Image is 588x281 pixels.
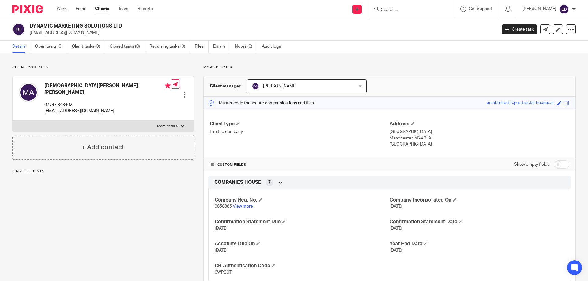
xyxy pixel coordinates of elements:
[95,6,109,12] a: Clients
[12,65,194,70] p: Client contacts
[44,83,171,96] h4: [DEMOGRAPHIC_DATA][PERSON_NAME] [PERSON_NAME]
[210,121,390,127] h4: Client type
[210,162,390,167] h4: CUSTOM FIELDS
[12,169,194,174] p: Linked clients
[487,100,554,107] div: established-topaz-fractal-housecat
[203,65,576,70] p: More details
[390,219,564,225] h4: Confirmation Statement Date
[12,41,30,53] a: Details
[110,41,145,53] a: Closed tasks (0)
[30,23,400,29] h2: DYNAMIC MARKETING SOLUTIONS LTD
[380,7,435,13] input: Search
[390,197,564,203] h4: Company Incorporated On
[44,102,171,108] p: 07747 848402
[81,142,124,152] h4: + Add contact
[12,23,25,36] img: svg%3E
[215,241,390,247] h4: Accounts Due On
[262,41,285,53] a: Audit logs
[215,248,228,253] span: [DATE]
[215,204,232,209] span: 9858885
[263,84,297,88] span: [PERSON_NAME]
[390,129,569,135] p: [GEOGRAPHIC_DATA]
[215,263,390,269] h4: CH Authentication Code
[210,129,390,135] p: Limited company
[215,270,232,275] span: 6WP8CT
[12,5,43,13] img: Pixie
[268,179,271,186] span: 7
[76,6,86,12] a: Email
[165,83,171,89] i: Primary
[252,83,259,90] img: svg%3E
[149,41,190,53] a: Recurring tasks (0)
[208,100,314,106] p: Master code for secure communications and files
[118,6,128,12] a: Team
[215,219,390,225] h4: Confirmation Statement Due
[522,6,556,12] p: [PERSON_NAME]
[390,241,564,247] h4: Year End Date
[35,41,67,53] a: Open tasks (0)
[559,4,569,14] img: svg%3E
[390,204,402,209] span: [DATE]
[30,30,492,36] p: [EMAIL_ADDRESS][DOMAIN_NAME]
[157,124,178,129] p: More details
[195,41,209,53] a: Files
[215,197,390,203] h4: Company Reg. No.
[502,24,537,34] a: Create task
[57,6,66,12] a: Work
[390,121,569,127] h4: Address
[210,83,241,89] h3: Client manager
[514,161,549,168] label: Show empty fields
[215,226,228,231] span: [DATE]
[72,41,105,53] a: Client tasks (0)
[19,83,38,102] img: svg%3E
[469,7,492,11] span: Get Support
[390,135,569,141] p: Manchester, M24 2LX
[390,141,569,147] p: [GEOGRAPHIC_DATA]
[213,41,230,53] a: Emails
[235,41,257,53] a: Notes (0)
[390,248,402,253] span: [DATE]
[214,179,261,186] span: COMPANIES HOUSE
[44,108,171,114] p: [EMAIL_ADDRESS][DOMAIN_NAME]
[390,226,402,231] span: [DATE]
[138,6,153,12] a: Reports
[233,204,253,209] a: View more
